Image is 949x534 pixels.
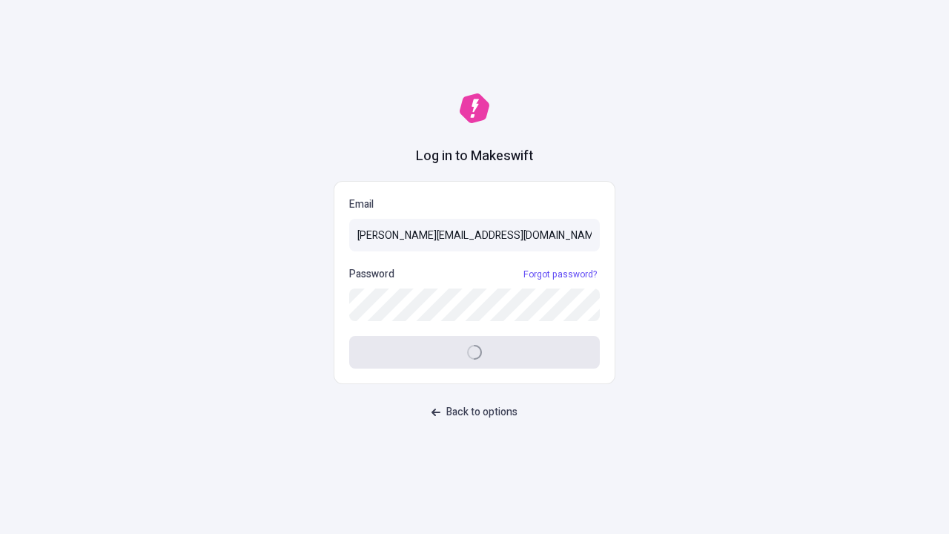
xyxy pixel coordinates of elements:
p: Password [349,266,394,283]
input: Email [349,219,600,251]
span: Back to options [446,404,518,421]
h1: Log in to Makeswift [416,147,533,166]
p: Email [349,197,600,213]
a: Forgot password? [520,268,600,280]
button: Back to options [423,399,526,426]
